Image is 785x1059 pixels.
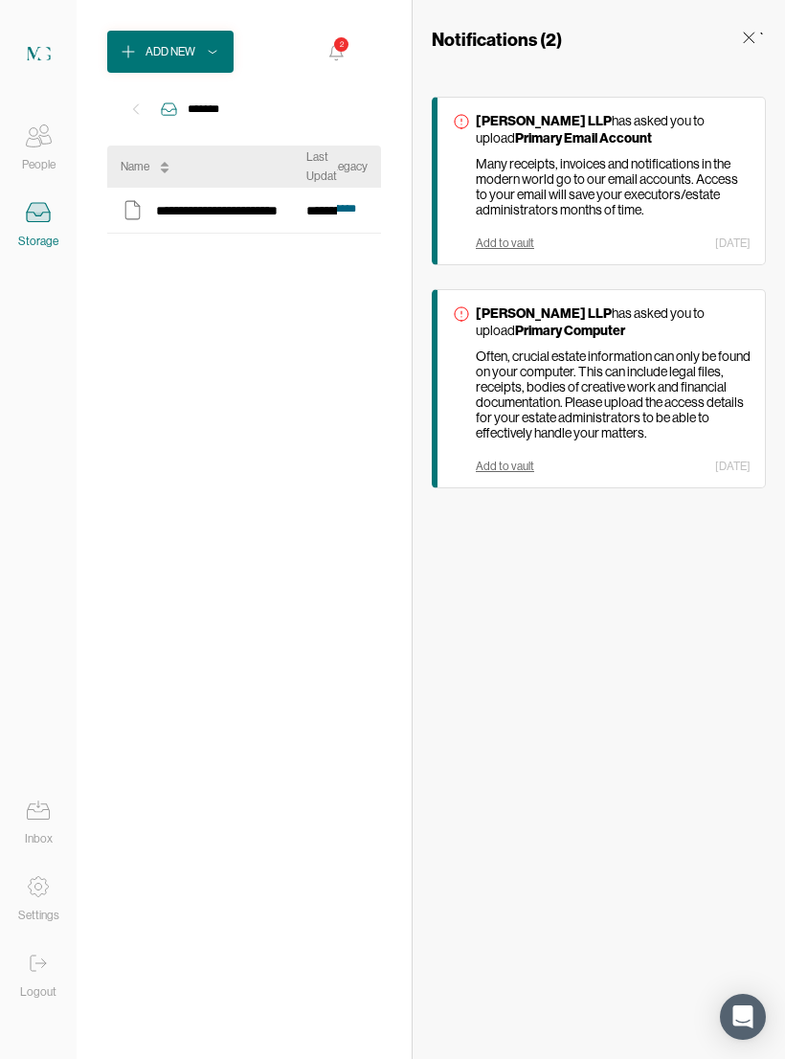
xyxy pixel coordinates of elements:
div: 2 [333,36,348,52]
strong: [PERSON_NAME] LLP [476,304,612,322]
div: Legacy [331,157,368,176]
div: Name [121,157,149,176]
div: Last Updated [306,147,349,186]
h3: Notifications ( 2 ) [432,28,562,51]
p: Often, crucial estate information can only be found on your computer. This can include legal file... [476,349,751,440]
strong: Primary Computer [515,322,625,339]
div: Settings [18,906,59,925]
strong: [PERSON_NAME] LLP [476,112,612,129]
div: [DATE] [715,460,751,473]
div: Storage [18,232,58,251]
p: Many receipts, invoices and notifications in the modern world go to our email accounts. Access to... [476,156,751,217]
div: Add New [146,42,195,61]
div: Logout [20,982,56,1002]
div: Open Intercom Messenger [720,994,766,1040]
p: has asked you to upload [476,304,751,339]
div: Add to vault [476,237,534,250]
div: Inbox [25,829,53,848]
strong: Primary Email Account [515,129,652,146]
div: Add to vault [476,460,534,473]
button: Add New [107,31,234,73]
p: has asked you to upload [476,112,751,146]
div: [DATE] [715,237,751,250]
div: People [22,155,56,174]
